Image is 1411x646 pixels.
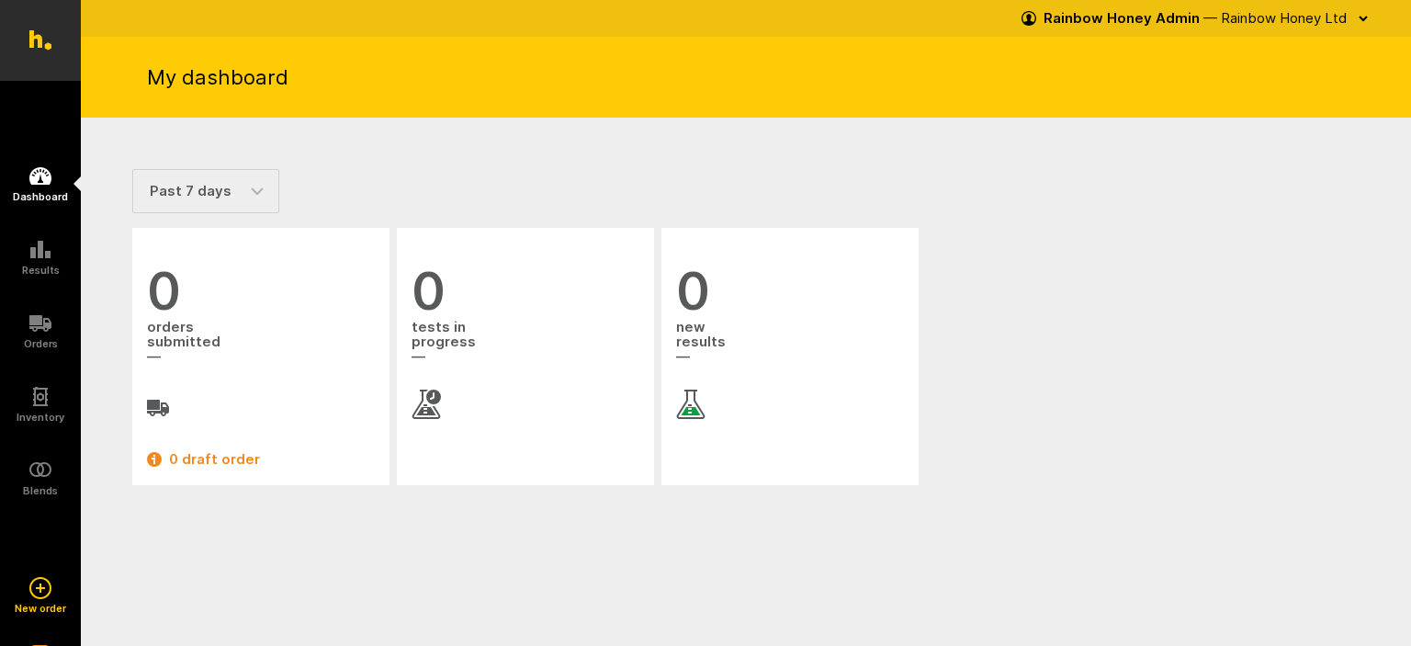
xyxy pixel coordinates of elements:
a: 0 draft order [147,448,375,470]
a: 0 tests inprogress [412,265,639,419]
h5: Blends [23,485,58,496]
span: 0 [147,265,375,318]
h1: My dashboard [147,63,288,91]
span: orders submitted [147,318,375,368]
h5: New order [15,603,66,614]
span: new results [676,318,904,368]
h5: Orders [24,338,58,349]
a: 0 newresults [676,265,904,419]
button: Rainbow Honey Admin — Rainbow Honey Ltd [1022,4,1374,33]
span: 0 [412,265,639,318]
span: 0 [676,265,904,318]
h5: Results [22,265,60,276]
span: — Rainbow Honey Ltd [1203,9,1347,27]
span: tests in progress [412,318,639,368]
strong: Rainbow Honey Admin [1044,9,1200,27]
h5: Inventory [17,412,64,423]
a: 0 orderssubmitted [147,265,375,419]
h5: Dashboard [13,191,68,202]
